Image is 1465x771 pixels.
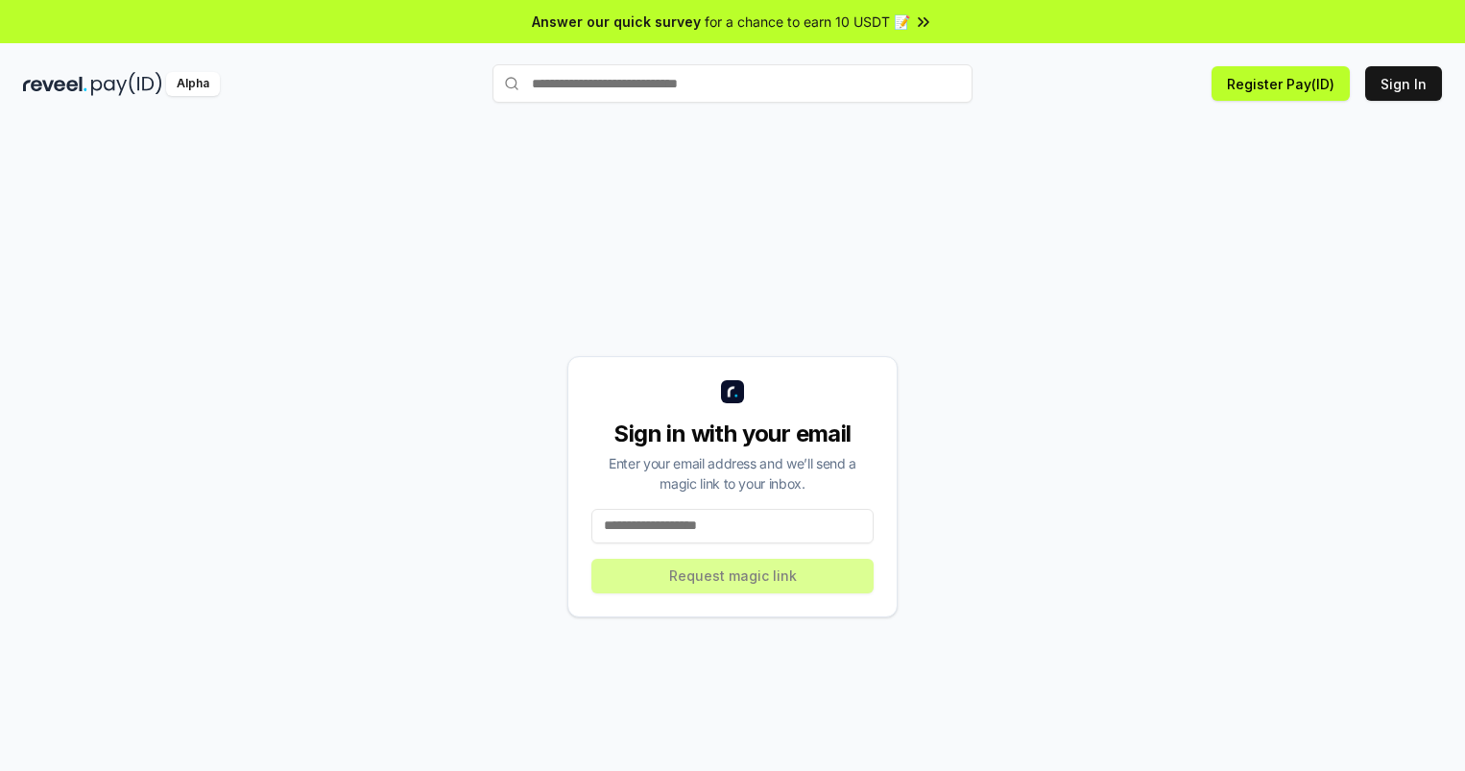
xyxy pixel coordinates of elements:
button: Sign In [1365,66,1442,101]
span: for a chance to earn 10 USDT 📝 [705,12,910,32]
img: logo_small [721,380,744,403]
div: Sign in with your email [591,419,874,449]
button: Register Pay(ID) [1212,66,1350,101]
img: reveel_dark [23,72,87,96]
img: pay_id [91,72,162,96]
div: Enter your email address and we’ll send a magic link to your inbox. [591,453,874,494]
div: Alpha [166,72,220,96]
span: Answer our quick survey [532,12,701,32]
